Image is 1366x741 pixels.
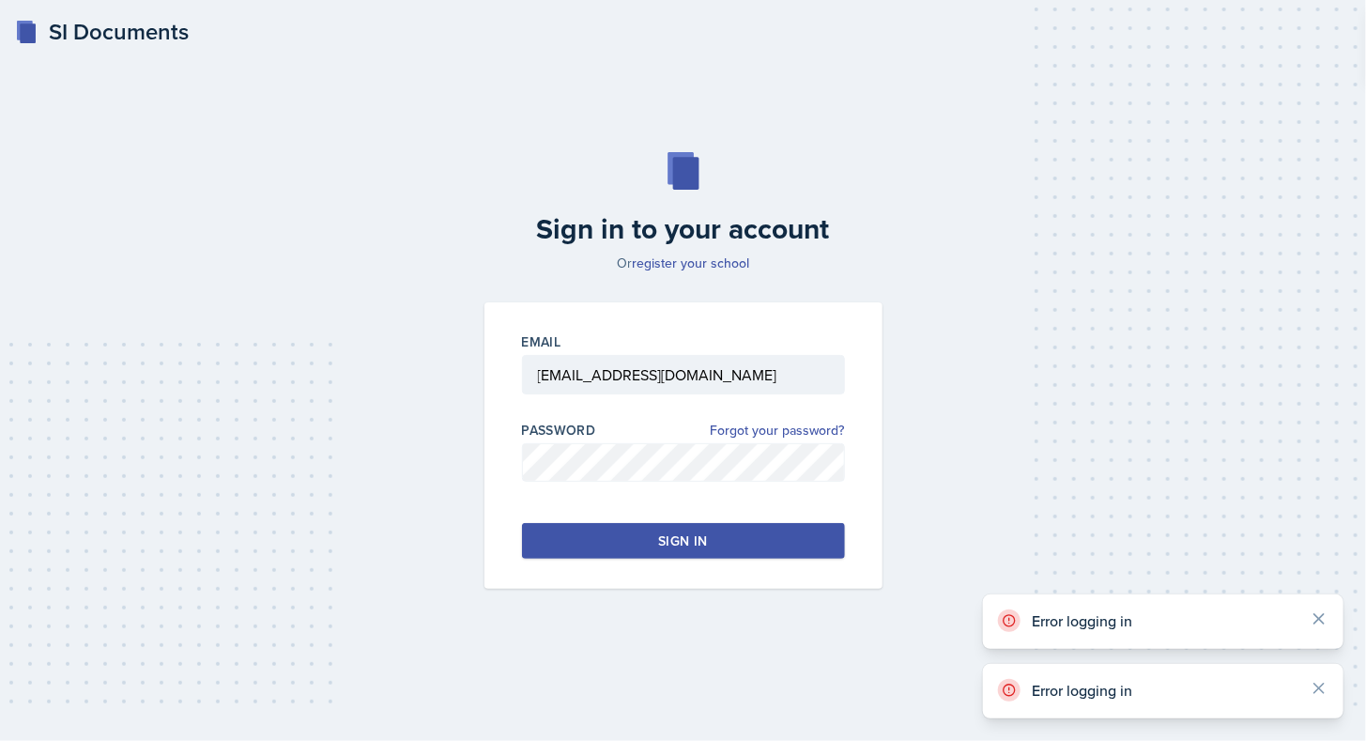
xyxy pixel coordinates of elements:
input: Email [522,355,845,394]
a: Forgot your password? [711,421,845,440]
label: Email [522,332,561,351]
label: Password [522,421,596,440]
a: SI Documents [15,15,189,49]
p: Or [473,254,894,272]
p: Error logging in [1032,681,1295,700]
p: Error logging in [1032,611,1295,630]
button: Sign in [522,523,845,559]
a: register your school [632,254,749,272]
h2: Sign in to your account [473,212,894,246]
div: Sign in [658,532,707,550]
